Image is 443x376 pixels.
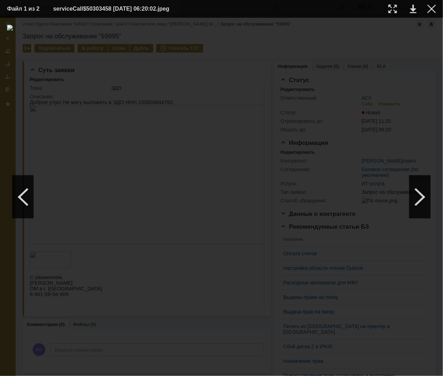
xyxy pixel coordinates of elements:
[410,5,416,13] div: Скачать файл
[388,5,397,13] div: Увеличить масштаб
[7,25,436,369] img: download
[7,6,43,12] div: Файл 1 из 2
[53,5,187,13] div: serviceCall$50303458 [DATE] 06:20:02.jpeg
[409,176,431,218] div: Следующий файл
[427,5,436,13] div: Закрыть окно (Esc)
[12,176,34,218] div: Предыдущий файл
